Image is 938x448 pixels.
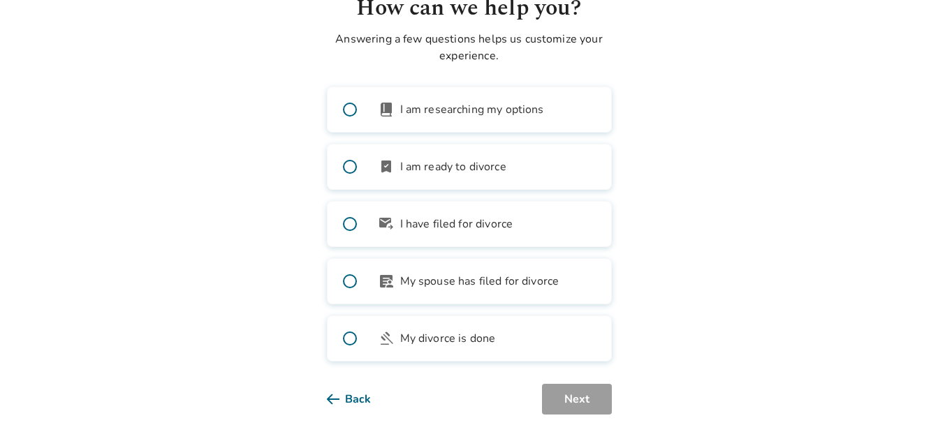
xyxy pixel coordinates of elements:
p: Answering a few questions helps us customize your experience. [327,31,612,64]
span: article_person [378,273,395,290]
iframe: Chat Widget [868,381,938,448]
span: I am ready to divorce [400,158,506,175]
span: book_2 [378,101,395,118]
span: outgoing_mail [378,216,395,232]
button: Back [327,384,393,415]
span: I have filed for divorce [400,216,513,232]
span: bookmark_check [378,158,395,175]
button: Next [542,384,612,415]
span: I am researching my options [400,101,544,118]
span: gavel [378,330,395,347]
span: My divorce is done [400,330,496,347]
span: My spouse has filed for divorce [400,273,559,290]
